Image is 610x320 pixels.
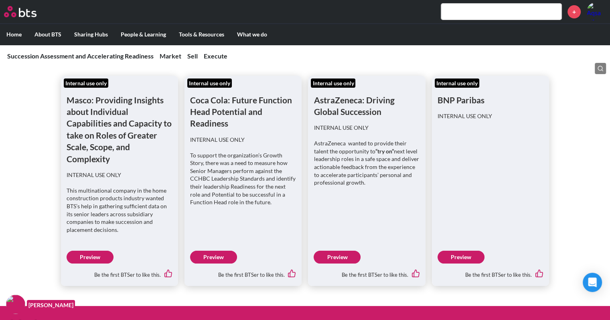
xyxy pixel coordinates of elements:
[27,300,75,309] figcaption: [PERSON_NAME]
[435,78,479,88] div: Internal use only
[375,148,393,155] strong: “try on”
[314,251,361,264] a: Preview
[314,139,420,187] p: AstraZeneca wanted to provide their talent the opportunity to next level leadership roles in a sa...
[314,264,420,280] div: Be the first BTSer to like this.
[204,52,227,60] a: Execute
[67,251,113,264] a: Preview
[311,78,355,88] div: Internal use only
[64,78,108,88] div: Internal use only
[67,264,172,280] div: Be the first BTSer to like this.
[114,24,172,45] label: People & Learning
[190,151,296,206] p: To support the organization’s Growth Story, there was a need to measure how Senior Managers perfo...
[187,52,198,60] a: Sell
[567,5,581,18] a: +
[314,124,420,132] p: INTERNAL USE ONLY
[28,24,68,45] label: About BTS
[190,251,237,264] a: Preview
[583,273,602,292] div: Open Intercom Messenger
[4,6,36,17] img: BTS Logo
[587,2,606,21] a: Profile
[67,187,172,234] p: This multinational company in the home construction products industry wanted BTS’s help in gather...
[438,112,543,120] p: INTERNAL USE ONLY
[190,136,296,144] p: INTERNAL USE ONLY
[438,264,543,280] div: Be the first BTSer to like this.
[67,81,172,165] h1: Masco: Providing Insights about Individual Capabilities and Capacity to take on Roles of Greater ...
[68,24,114,45] label: Sharing Hubs
[231,24,274,45] label: What we do
[438,251,484,264] a: Preview
[438,81,543,106] h1: BNP Paribas
[4,6,51,17] a: Go home
[187,78,232,88] div: Internal use only
[7,52,154,60] a: Succession Assessment and Accelerating Readiness
[190,81,296,129] h1: Coca Cola: Future Function Head Potential and Readiness
[172,24,231,45] label: Tools & Resources
[314,81,420,118] h1: AstraZeneca: Driving Global Succession
[160,52,181,60] a: Market
[190,264,296,280] div: Be the first BTSer to like this.
[587,2,606,21] img: Aqsa Ali
[67,171,172,179] p: INTERNAL USE ONLY
[6,295,25,314] img: F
